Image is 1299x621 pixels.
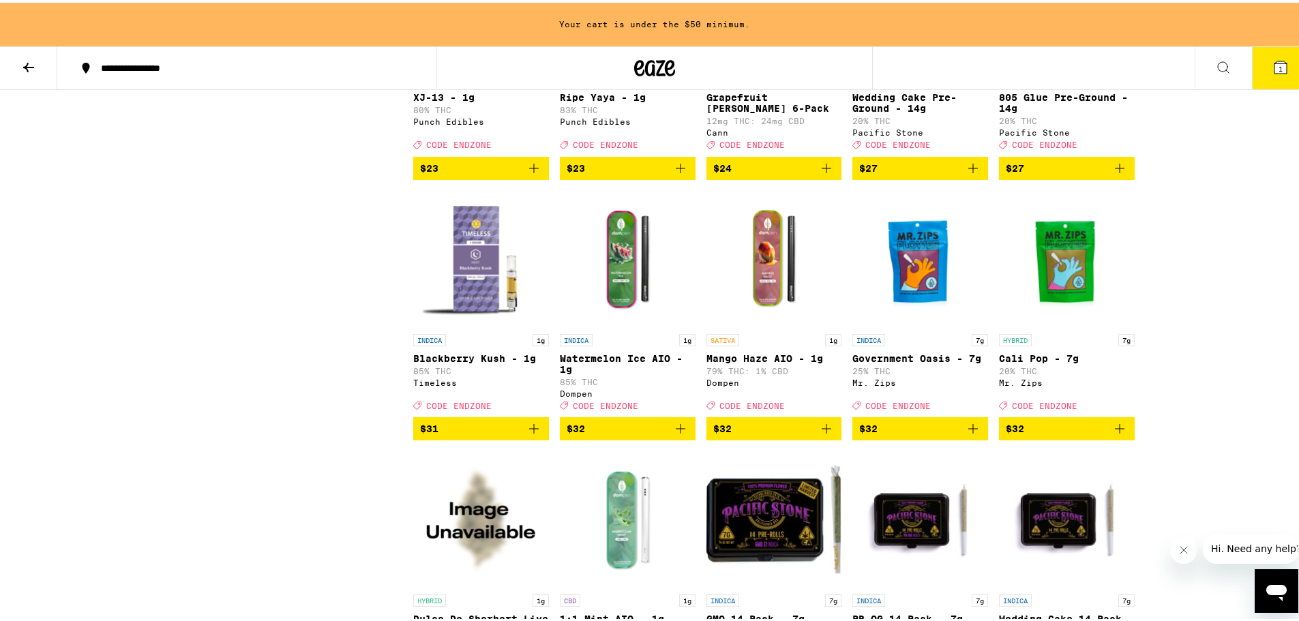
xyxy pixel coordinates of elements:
span: CODE ENDZONE [573,399,638,408]
p: INDICA [706,592,739,604]
p: 83% THC [560,103,696,112]
p: CBD [560,592,580,604]
img: Pacific Stone - GMO 14-Pack - 7g [706,449,842,585]
p: INDICA [413,331,446,344]
p: HYBRID [999,331,1032,344]
div: Pacific Stone [852,125,988,134]
p: 1g [679,331,696,344]
p: 7g [972,592,988,604]
p: 1g [825,331,841,344]
span: $23 [420,160,438,171]
p: INDICA [560,331,593,344]
p: 25% THC [852,364,988,373]
span: $31 [420,421,438,431]
p: Ripe Yaya - 1g [560,89,696,100]
p: HYBRID [413,592,446,604]
span: $32 [713,421,732,431]
button: Add to bag [706,154,842,177]
a: Open page for Watermelon Ice AIO - 1g from Dompen [560,188,696,414]
p: 20% THC [852,114,988,123]
img: Dompen - Watermelon Ice AIO - 1g [560,188,696,324]
a: Open page for Government Oasis - 7g from Mr. Zips [852,188,988,414]
p: 12mg THC: 24mg CBD [706,114,842,123]
span: CODE ENDZONE [1012,399,1077,408]
span: CODE ENDZONE [865,138,931,147]
p: Grapefruit [PERSON_NAME] 6-Pack [706,89,842,111]
img: Punch Edibles - Dulce De Sherbert Live Rosin Badder - 1g [413,449,549,585]
span: $32 [1006,421,1024,431]
iframe: Close message [1170,534,1197,561]
button: Add to bag [560,414,696,438]
div: Punch Edibles [560,115,696,123]
img: Dompen - Mango Haze AIO - 1g [706,188,842,324]
img: Pacific Stone - Wedding Cake 14-Pack - 7g [999,449,1135,585]
button: Add to bag [413,154,549,177]
p: 7g [1118,331,1135,344]
img: Dompen - 1:1 Mint AIO - 1g [560,449,696,585]
p: Cali Pop - 7g [999,350,1135,361]
p: 805 Glue Pre-Ground - 14g [999,89,1135,111]
button: Add to bag [413,414,549,438]
p: 7g [1118,592,1135,604]
div: Timeless [413,376,549,384]
span: 1 [1279,62,1283,70]
span: CODE ENDZONE [719,399,785,408]
span: $24 [713,160,732,171]
p: XJ-13 - 1g [413,89,549,100]
p: Government Oasis - 7g [852,350,988,361]
button: Add to bag [852,154,988,177]
img: Mr. Zips - Government Oasis - 7g [852,188,988,324]
p: 20% THC [999,364,1135,373]
p: 85% THC [413,364,549,373]
div: Cann [706,125,842,134]
div: Dompen [560,387,696,395]
button: Add to bag [999,414,1135,438]
div: Mr. Zips [999,376,1135,384]
p: Mango Haze AIO - 1g [706,350,842,361]
p: INDICA [852,331,885,344]
p: INDICA [999,592,1032,604]
div: Dompen [706,376,842,384]
a: Open page for Cali Pop - 7g from Mr. Zips [999,188,1135,414]
p: SATIVA [706,331,739,344]
button: Add to bag [560,154,696,177]
button: Add to bag [999,154,1135,177]
span: $23 [567,160,585,171]
p: Wedding Cake Pre-Ground - 14g [852,89,988,111]
span: $32 [859,421,878,431]
p: 7g [972,331,988,344]
button: Add to bag [852,414,988,438]
span: CODE ENDZONE [1012,138,1077,147]
iframe: Message from company [1203,531,1298,561]
div: Mr. Zips [852,376,988,384]
iframe: Button to launch messaging window [1255,566,1298,610]
div: Pacific Stone [999,125,1135,134]
img: Mr. Zips - Cali Pop - 7g [999,188,1135,324]
span: CODE ENDZONE [426,138,492,147]
span: $27 [1006,160,1024,171]
span: Hi. Need any help? [8,10,98,20]
span: CODE ENDZONE [426,399,492,408]
div: Punch Edibles [413,115,549,123]
p: INDICA [852,592,885,604]
p: Watermelon Ice AIO - 1g [560,350,696,372]
span: CODE ENDZONE [573,138,638,147]
a: Open page for Mango Haze AIO - 1g from Dompen [706,188,842,414]
p: 85% THC [560,375,696,384]
p: Blackberry Kush - 1g [413,350,549,361]
img: Pacific Stone - PR OG 14-Pack - 7g [852,449,988,585]
span: CODE ENDZONE [719,138,785,147]
p: 79% THC: 1% CBD [706,364,842,373]
img: Timeless - Blackberry Kush - 1g [413,188,549,324]
p: 1g [533,592,549,604]
a: Open page for Blackberry Kush - 1g from Timeless [413,188,549,414]
p: 80% THC [413,103,549,112]
p: 7g [825,592,841,604]
p: 1g [533,331,549,344]
p: 20% THC [999,114,1135,123]
span: CODE ENDZONE [865,399,931,408]
span: $32 [567,421,585,431]
span: $27 [859,160,878,171]
button: Add to bag [706,414,842,438]
p: 1g [679,592,696,604]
